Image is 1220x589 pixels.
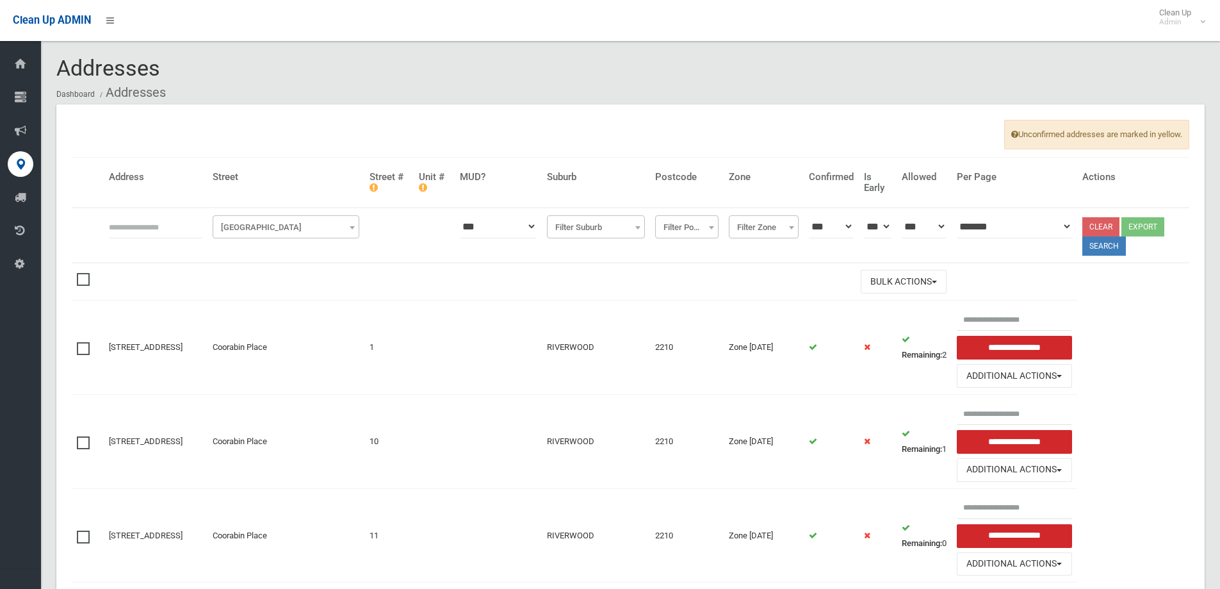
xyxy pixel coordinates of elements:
[547,215,645,238] span: Filter Suburb
[957,458,1072,482] button: Additional Actions
[1153,8,1204,27] span: Clean Up
[902,444,942,454] strong: Remaining:
[207,301,364,395] td: Coorabin Place
[364,488,414,583] td: 11
[957,172,1072,183] h4: Per Page
[650,488,724,583] td: 2210
[729,172,799,183] h4: Zone
[542,301,650,395] td: RIVERWOOD
[897,488,952,583] td: 0
[1121,217,1164,236] button: Export
[729,215,799,238] span: Filter Zone
[213,215,359,238] span: Filter Street
[109,436,183,446] a: [STREET_ADDRESS]
[109,342,183,352] a: [STREET_ADDRESS]
[213,172,359,183] h4: Street
[97,81,166,104] li: Addresses
[732,219,795,236] span: Filter Zone
[902,350,942,360] strong: Remaining:
[364,301,414,395] td: 1
[207,488,364,583] td: Coorabin Place
[902,538,942,548] strong: Remaining:
[1082,236,1126,256] button: Search
[542,488,650,583] td: RIVERWOOD
[897,301,952,395] td: 2
[724,301,804,395] td: Zone [DATE]
[370,172,409,193] h4: Street #
[109,172,202,183] h4: Address
[550,219,642,236] span: Filter Suburb
[897,395,952,489] td: 1
[56,55,160,81] span: Addresses
[216,219,356,236] span: Filter Street
[655,215,719,238] span: Filter Postcode
[460,172,537,183] h4: MUD?
[547,172,645,183] h4: Suburb
[109,531,183,540] a: [STREET_ADDRESS]
[650,395,724,489] td: 2210
[13,14,91,26] span: Clean Up ADMIN
[56,90,95,99] a: Dashboard
[658,219,715,236] span: Filter Postcode
[809,172,854,183] h4: Confirmed
[655,172,719,183] h4: Postcode
[724,395,804,489] td: Zone [DATE]
[1082,172,1185,183] h4: Actions
[1159,17,1191,27] small: Admin
[1004,120,1189,149] span: Unconfirmed addresses are marked in yellow.
[364,395,414,489] td: 10
[542,395,650,489] td: RIVERWOOD
[1082,217,1119,236] a: Clear
[864,172,891,193] h4: Is Early
[207,395,364,489] td: Coorabin Place
[861,270,947,294] button: Bulk Actions
[724,488,804,583] td: Zone [DATE]
[902,172,947,183] h4: Allowed
[957,364,1072,388] button: Additional Actions
[650,301,724,395] td: 2210
[419,172,450,193] h4: Unit #
[957,552,1072,576] button: Additional Actions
